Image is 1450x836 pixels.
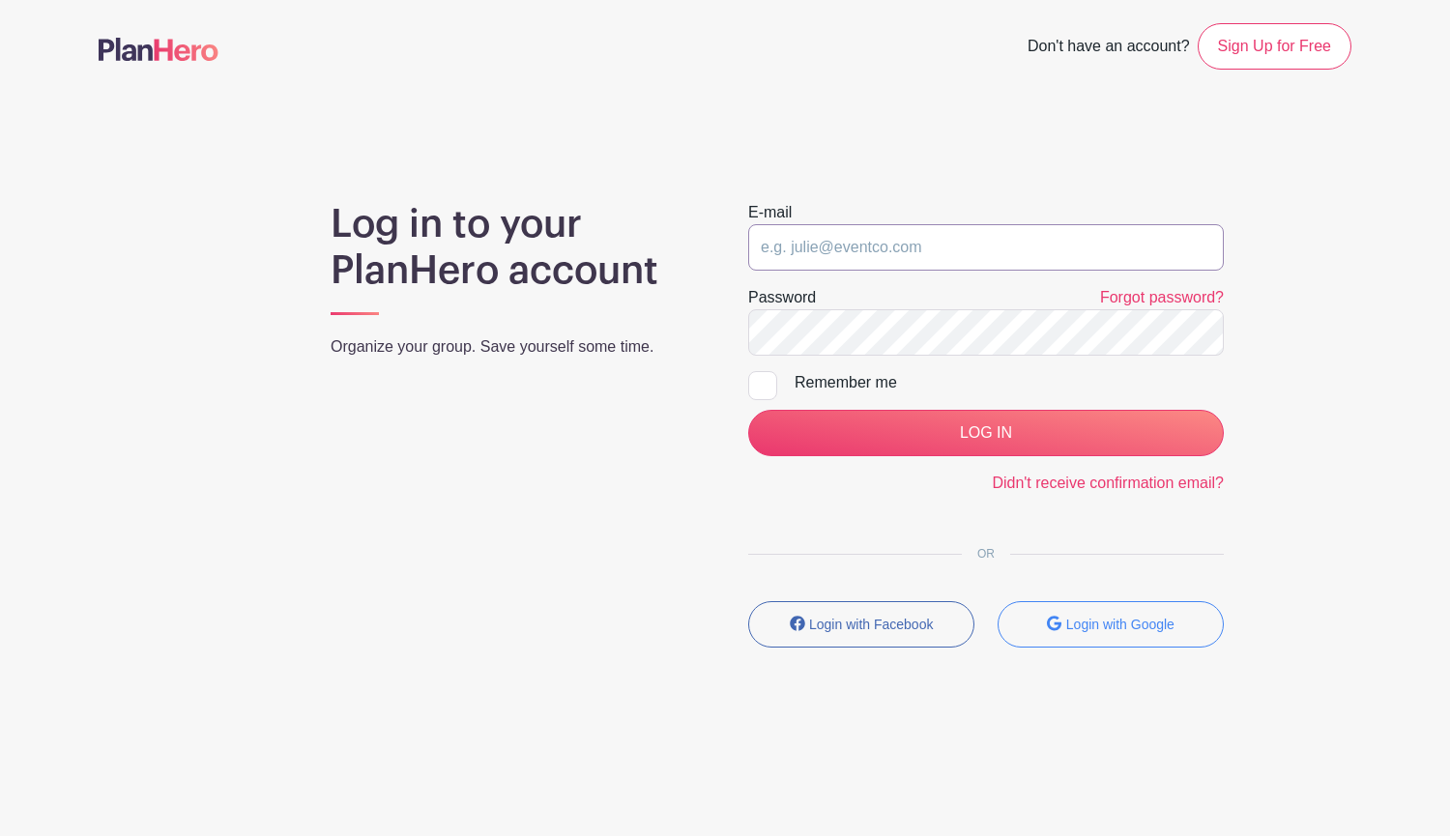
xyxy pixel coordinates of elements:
[331,201,702,294] h1: Log in to your PlanHero account
[1100,289,1224,305] a: Forgot password?
[962,547,1010,561] span: OR
[99,38,218,61] img: logo-507f7623f17ff9eddc593b1ce0a138ce2505c220e1c5a4e2b4648c50719b7d32.svg
[1028,27,1190,70] span: Don't have an account?
[998,601,1224,648] button: Login with Google
[1066,617,1174,632] small: Login with Google
[331,335,702,359] p: Organize your group. Save yourself some time.
[748,410,1224,456] input: LOG IN
[992,475,1224,491] a: Didn't receive confirmation email?
[795,371,1224,394] div: Remember me
[1198,23,1351,70] a: Sign Up for Free
[748,201,792,224] label: E-mail
[748,286,816,309] label: Password
[748,601,974,648] button: Login with Facebook
[809,617,933,632] small: Login with Facebook
[748,224,1224,271] input: e.g. julie@eventco.com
